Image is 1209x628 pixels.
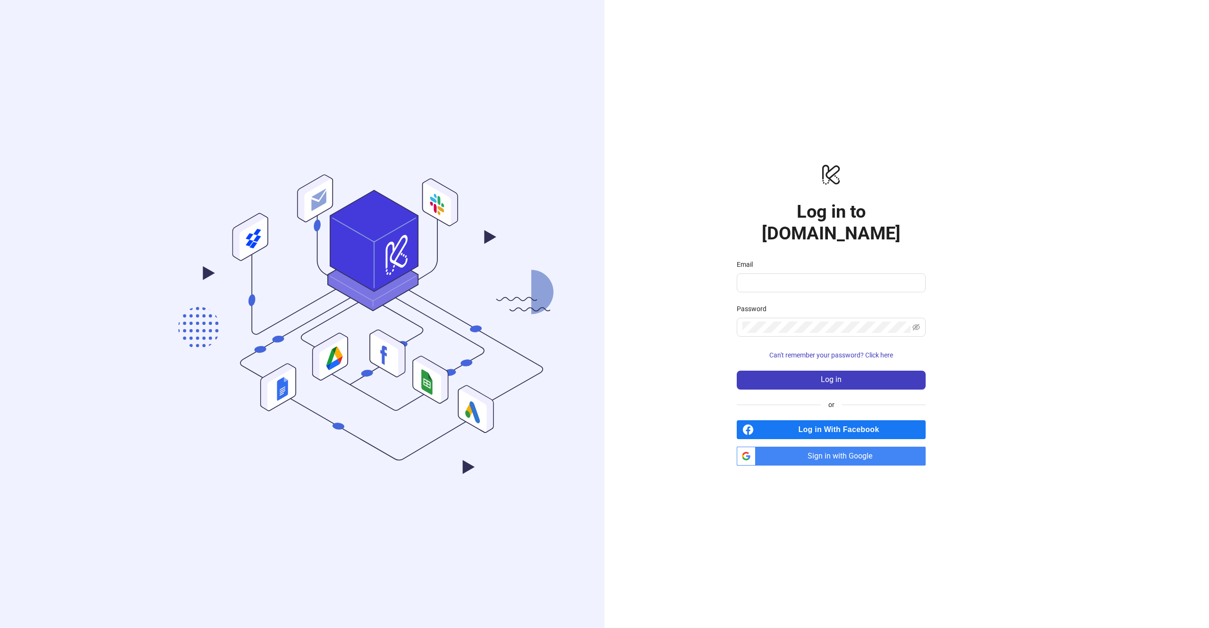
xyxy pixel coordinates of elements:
span: Log in [821,375,842,384]
a: Log in With Facebook [737,420,926,439]
label: Email [737,259,759,270]
button: Log in [737,371,926,390]
span: eye-invisible [912,323,920,331]
span: Can't remember your password? Click here [769,351,893,359]
input: Password [742,322,911,333]
h1: Log in to [DOMAIN_NAME] [737,201,926,244]
a: Sign in with Google [737,447,926,466]
span: Log in With Facebook [758,420,926,439]
button: Can't remember your password? Click here [737,348,926,363]
span: or [821,399,842,410]
label: Password [737,304,773,314]
a: Can't remember your password? Click here [737,351,926,359]
span: Sign in with Google [759,447,926,466]
input: Email [742,277,918,289]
